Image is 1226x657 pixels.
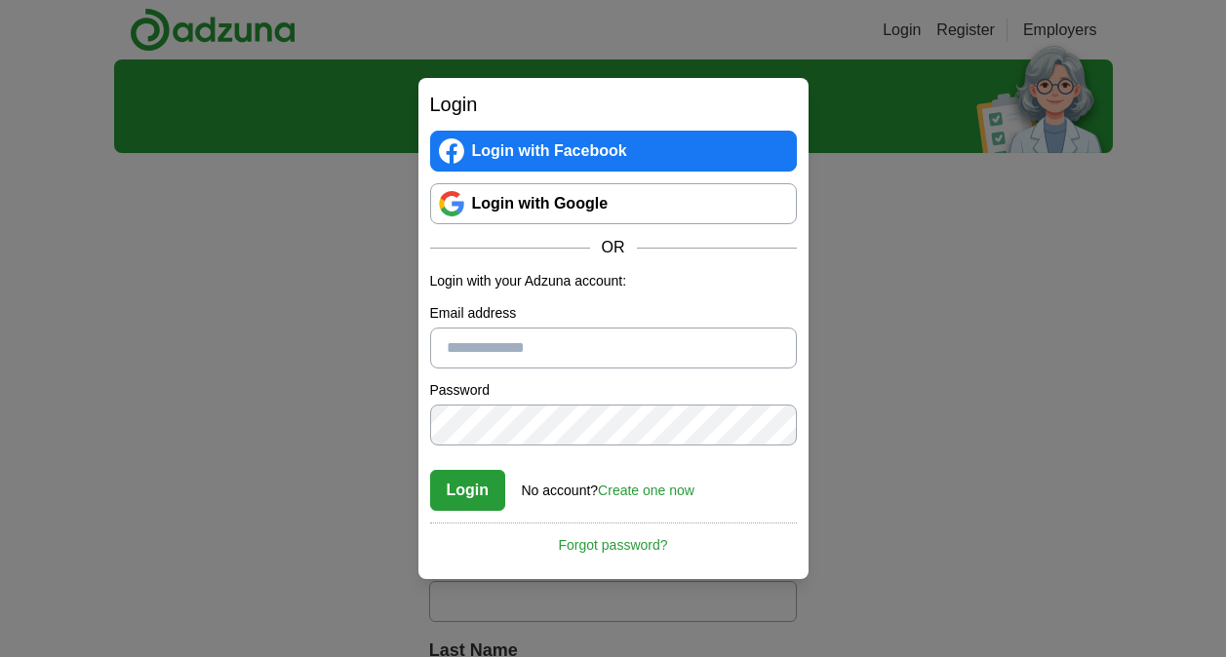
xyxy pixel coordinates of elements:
[430,90,797,119] h2: Login
[590,236,637,259] span: OR
[522,469,694,501] div: No account?
[430,183,797,224] a: Login with Google
[430,303,797,324] label: Email address
[430,271,797,291] p: Login with your Adzuna account:
[598,483,694,498] a: Create one now
[430,522,797,556] a: Forgot password?
[430,470,506,511] button: Login
[430,380,797,401] label: Password
[430,131,797,172] a: Login with Facebook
